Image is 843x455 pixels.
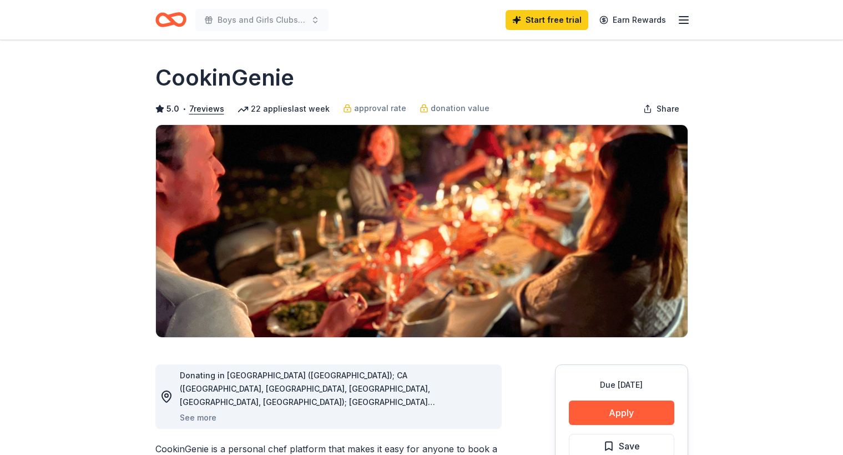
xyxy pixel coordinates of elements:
span: Save [619,439,640,453]
button: Boys and Girls Clubs of [PERSON_NAME] Gala-[PERSON_NAME] Needs Club Kids-Club Kids Need You! [195,9,329,31]
button: Share [634,98,688,120]
span: donation value [431,102,489,115]
span: Share [657,102,679,116]
span: 5.0 [166,102,179,116]
img: Image for CookinGenie [156,125,688,337]
span: Boys and Girls Clubs of [PERSON_NAME] Gala-[PERSON_NAME] Needs Club Kids-Club Kids Need You! [218,13,306,27]
a: Earn Rewards [593,10,673,30]
a: Start free trial [506,10,588,30]
h1: CookinGenie [155,62,294,93]
button: See more [180,411,216,424]
a: donation value [420,102,489,115]
span: • [182,104,186,113]
span: approval rate [354,102,406,115]
button: 7reviews [189,102,224,116]
a: approval rate [343,102,406,115]
div: Due [DATE] [569,378,674,392]
button: Apply [569,401,674,425]
a: Home [155,7,186,33]
div: 22 applies last week [238,102,330,116]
